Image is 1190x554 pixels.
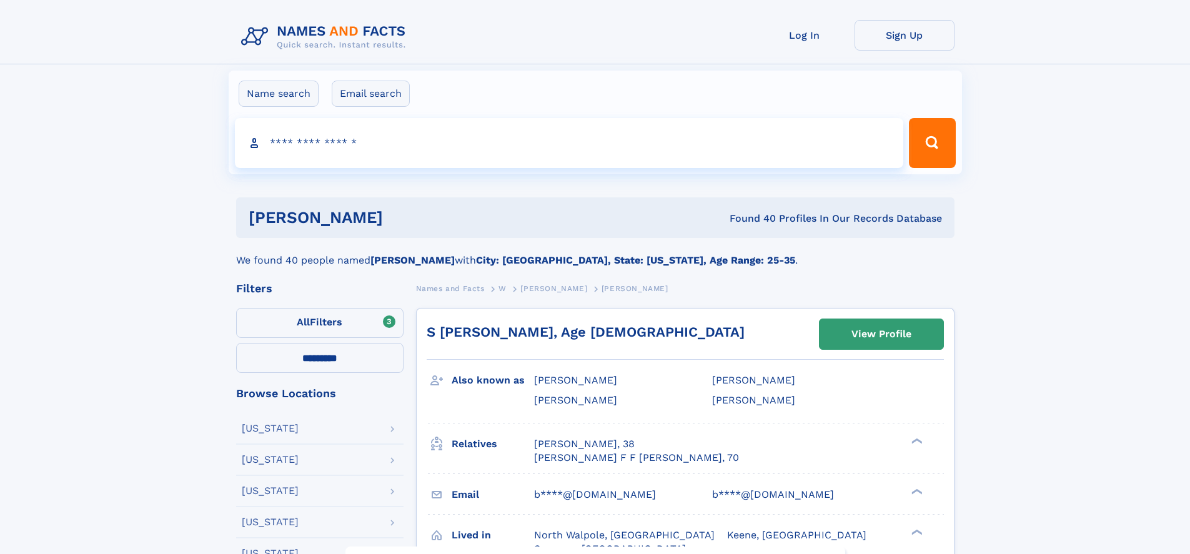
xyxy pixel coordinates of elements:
span: [PERSON_NAME] [712,394,795,406]
a: Sign Up [855,20,954,51]
h3: Lived in [452,525,534,546]
div: ❯ [908,487,923,495]
span: All [297,316,310,328]
b: [PERSON_NAME] [370,254,455,266]
div: Filters [236,283,404,294]
h1: [PERSON_NAME] [249,210,557,225]
label: Name search [239,81,319,107]
span: [PERSON_NAME] [520,284,587,293]
b: City: [GEOGRAPHIC_DATA], State: [US_STATE], Age Range: 25-35 [476,254,795,266]
div: View Profile [851,320,911,349]
label: Filters [236,308,404,338]
input: search input [235,118,904,168]
span: W [498,284,507,293]
a: Names and Facts [416,280,485,296]
h3: Relatives [452,433,534,455]
span: [PERSON_NAME] [534,394,617,406]
button: Search Button [909,118,955,168]
span: [PERSON_NAME] [602,284,668,293]
div: [US_STATE] [242,517,299,527]
span: [PERSON_NAME] [712,374,795,386]
div: Found 40 Profiles In Our Records Database [556,212,942,225]
div: ❯ [908,437,923,445]
h3: Also known as [452,370,534,391]
span: North Walpole, [GEOGRAPHIC_DATA] [534,529,715,541]
a: S [PERSON_NAME], Age [DEMOGRAPHIC_DATA] [427,324,745,340]
div: [US_STATE] [242,455,299,465]
a: [PERSON_NAME], 38 [534,437,635,451]
a: [PERSON_NAME] [520,280,587,296]
h3: Email [452,484,534,505]
a: Log In [755,20,855,51]
span: Keene, [GEOGRAPHIC_DATA] [727,529,866,541]
a: W [498,280,507,296]
label: Email search [332,81,410,107]
div: [US_STATE] [242,423,299,433]
img: Logo Names and Facts [236,20,416,54]
a: View Profile [820,319,943,349]
span: [PERSON_NAME] [534,374,617,386]
div: We found 40 people named with . [236,238,954,268]
div: ❯ [908,528,923,536]
div: Browse Locations [236,388,404,399]
a: [PERSON_NAME] F F [PERSON_NAME], 70 [534,451,739,465]
div: [US_STATE] [242,486,299,496]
